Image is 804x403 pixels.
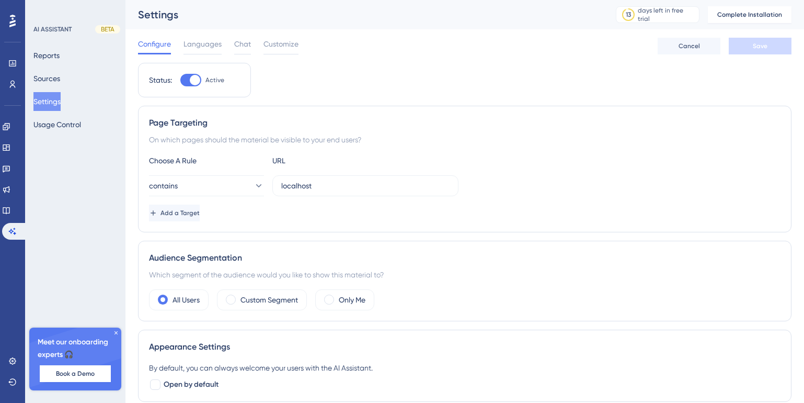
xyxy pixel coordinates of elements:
[183,38,222,50] span: Languages
[240,294,298,306] label: Custom Segment
[149,268,780,281] div: Which segment of the audience would you like to show this material to?
[138,38,171,50] span: Configure
[38,336,113,361] span: Meet our onboarding experts 🎧
[138,7,590,22] div: Settings
[33,92,61,111] button: Settings
[679,42,700,50] span: Cancel
[272,154,387,167] div: URL
[281,180,450,192] input: yourwebsite.com/path
[205,76,224,84] span: Active
[33,115,81,134] button: Usage Control
[33,46,60,65] button: Reports
[160,209,200,217] span: Add a Target
[729,38,791,54] button: Save
[149,180,178,192] span: contains
[753,42,767,50] span: Save
[95,25,120,33] div: BETA
[234,38,251,50] span: Chat
[33,25,72,33] div: AI ASSISTANT
[40,365,111,382] button: Book a Demo
[149,74,172,86] div: Status:
[339,294,365,306] label: Only Me
[149,133,780,146] div: On which pages should the material be visible to your end users?
[708,6,791,23] button: Complete Installation
[149,341,780,353] div: Appearance Settings
[717,10,782,19] span: Complete Installation
[149,252,780,264] div: Audience Segmentation
[149,205,200,221] button: Add a Target
[149,154,264,167] div: Choose A Rule
[33,69,60,88] button: Sources
[658,38,720,54] button: Cancel
[263,38,298,50] span: Customize
[149,362,780,374] div: By default, you can always welcome your users with the AI Assistant.
[149,117,780,129] div: Page Targeting
[149,175,264,196] button: contains
[173,294,200,306] label: All Users
[164,378,219,391] span: Open by default
[626,10,631,19] div: 13
[56,370,95,378] span: Book a Demo
[638,6,696,23] div: days left in free trial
